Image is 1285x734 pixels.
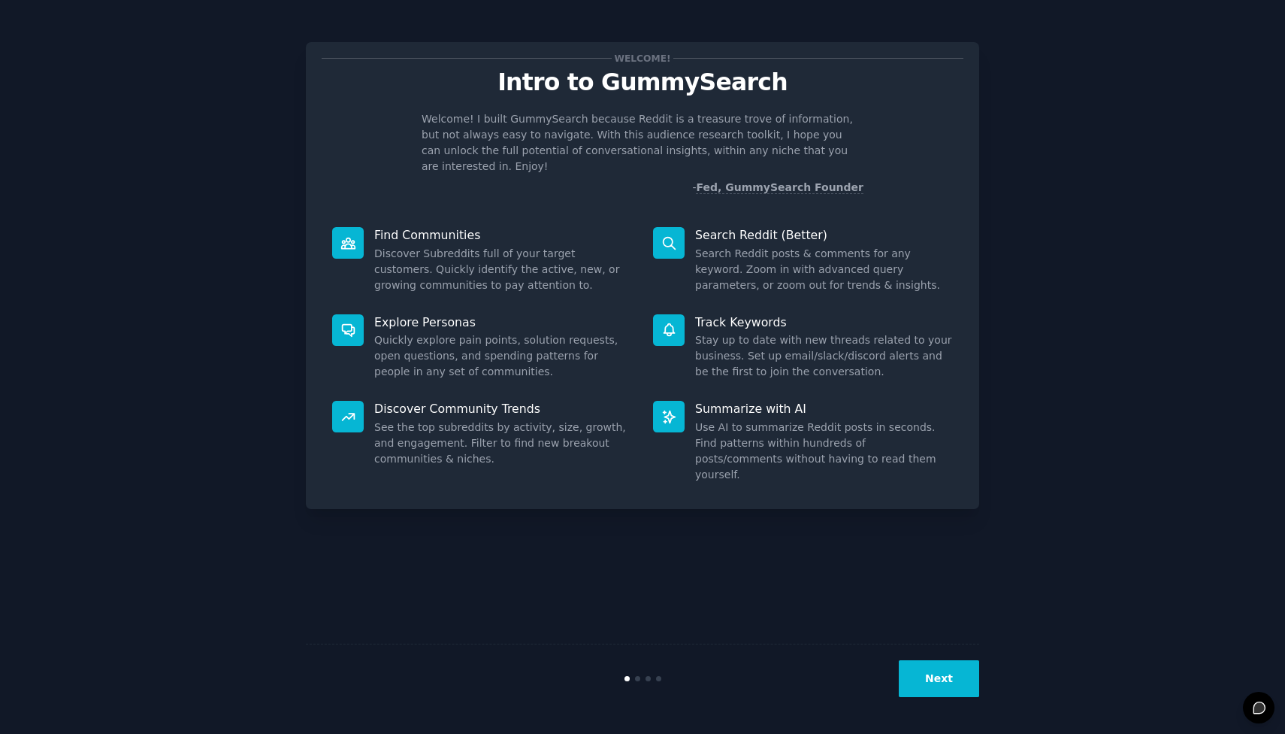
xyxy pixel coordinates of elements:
[899,660,979,697] button: Next
[695,227,953,243] p: Search Reddit (Better)
[612,50,673,66] span: Welcome!
[374,227,632,243] p: Find Communities
[374,401,632,417] p: Discover Community Trends
[695,420,953,483] dd: Use AI to summarize Reddit posts in seconds. Find patterns within hundreds of posts/comments with...
[695,314,953,330] p: Track Keywords
[374,332,632,380] dd: Quickly explore pain points, solution requests, open questions, and spending patterns for people ...
[422,111,863,174] p: Welcome! I built GummySearch because Reddit is a treasure trove of information, but not always ea...
[695,246,953,293] dd: Search Reddit posts & comments for any keyword. Zoom in with advanced query parameters, or zoom o...
[374,420,632,467] dd: See the top subreddits by activity, size, growth, and engagement. Filter to find new breakout com...
[322,69,963,96] p: Intro to GummySearch
[374,246,632,293] dd: Discover Subreddits full of your target customers. Quickly identify the active, new, or growing c...
[695,332,953,380] dd: Stay up to date with new threads related to your business. Set up email/slack/discord alerts and ...
[692,180,863,196] div: -
[374,314,632,330] p: Explore Personas
[696,181,863,194] a: Fed, GummySearch Founder
[695,401,953,417] p: Summarize with AI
